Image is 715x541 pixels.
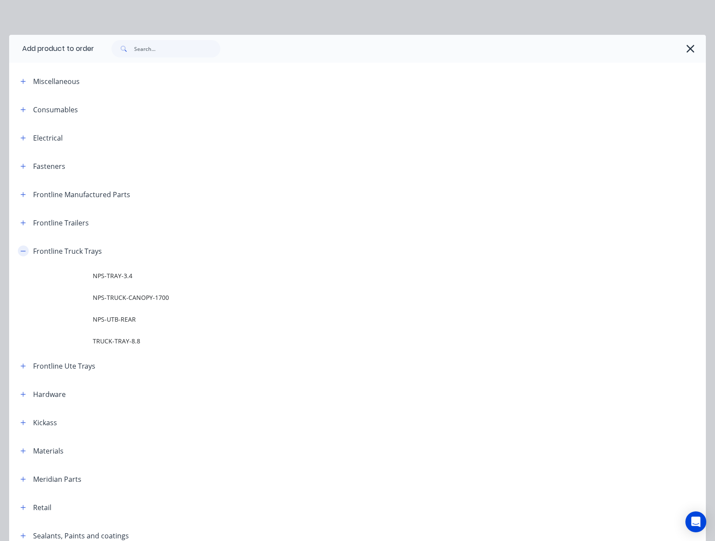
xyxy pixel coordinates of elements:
[33,446,64,456] div: Materials
[93,315,583,324] span: NPS-UTB-REAR
[93,271,583,280] span: NPS-TRAY-3.4
[134,40,220,57] input: Search...
[33,133,63,143] div: Electrical
[33,189,130,200] div: Frontline Manufactured Parts
[33,76,80,87] div: Miscellaneous
[33,389,66,400] div: Hardware
[685,511,706,532] div: Open Intercom Messenger
[33,246,102,256] div: Frontline Truck Trays
[33,417,57,428] div: Kickass
[93,293,583,302] span: NPS-TRUCK-CANOPY-1700
[33,502,51,513] div: Retail
[33,104,78,115] div: Consumables
[93,336,583,346] span: TRUCK-TRAY-8.8
[33,361,95,371] div: Frontline Ute Trays
[9,35,94,63] div: Add product to order
[33,218,89,228] div: Frontline Trailers
[33,161,65,171] div: Fasteners
[33,474,81,484] div: Meridian Parts
[33,531,129,541] div: Sealants, Paints and coatings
